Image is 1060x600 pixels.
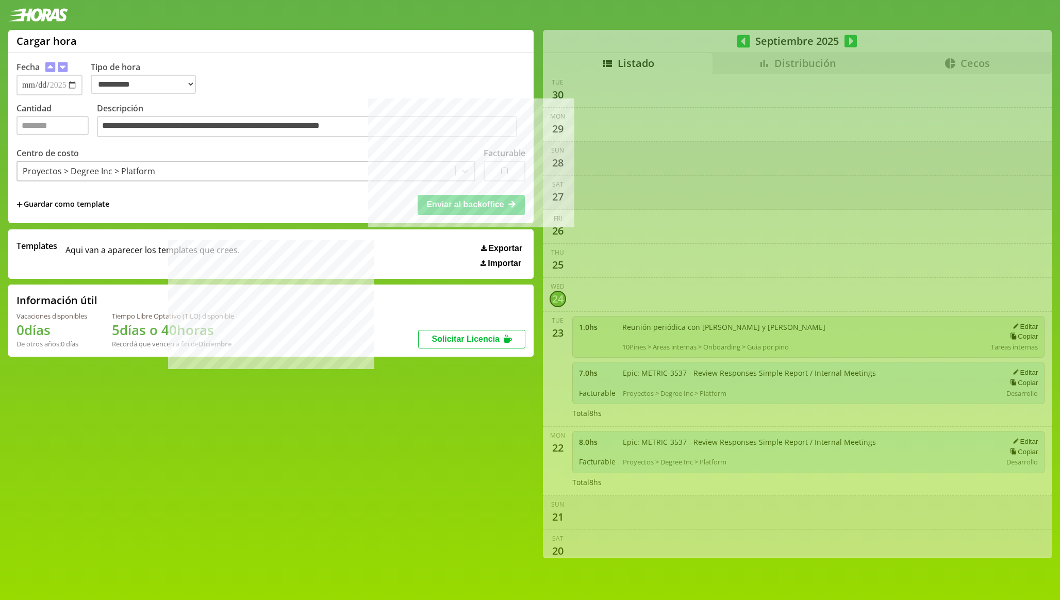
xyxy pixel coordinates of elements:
[16,61,40,73] label: Fecha
[16,116,89,135] input: Cantidad
[91,61,204,95] label: Tipo de hora
[16,240,57,252] span: Templates
[198,339,231,348] b: Diciembre
[478,243,525,254] button: Exportar
[16,321,87,339] h1: 0 días
[16,339,87,348] div: De otros años: 0 días
[488,244,522,253] span: Exportar
[112,339,234,348] div: Recordá que vencen a fin de
[418,330,525,348] button: Solicitar Licencia
[16,311,87,321] div: Vacaciones disponibles
[488,259,521,268] span: Importar
[16,293,97,307] h2: Información útil
[426,200,504,209] span: Enviar al backoffice
[97,116,517,138] textarea: Descripción
[16,199,23,210] span: +
[97,103,525,140] label: Descripción
[112,321,234,339] h1: 5 días o 40 horas
[432,335,500,343] span: Solicitar Licencia
[112,311,234,321] div: Tiempo Libre Optativo (TiLO) disponible
[8,8,68,22] img: logotipo
[418,195,525,214] button: Enviar al backoffice
[16,199,109,210] span: +Guardar como template
[484,147,525,159] label: Facturable
[16,103,97,140] label: Cantidad
[16,147,79,159] label: Centro de costo
[16,34,77,48] h1: Cargar hora
[91,75,196,94] select: Tipo de hora
[65,240,240,268] span: Aqui van a aparecer los templates que crees.
[23,165,155,177] div: Proyectos > Degree Inc > Platform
